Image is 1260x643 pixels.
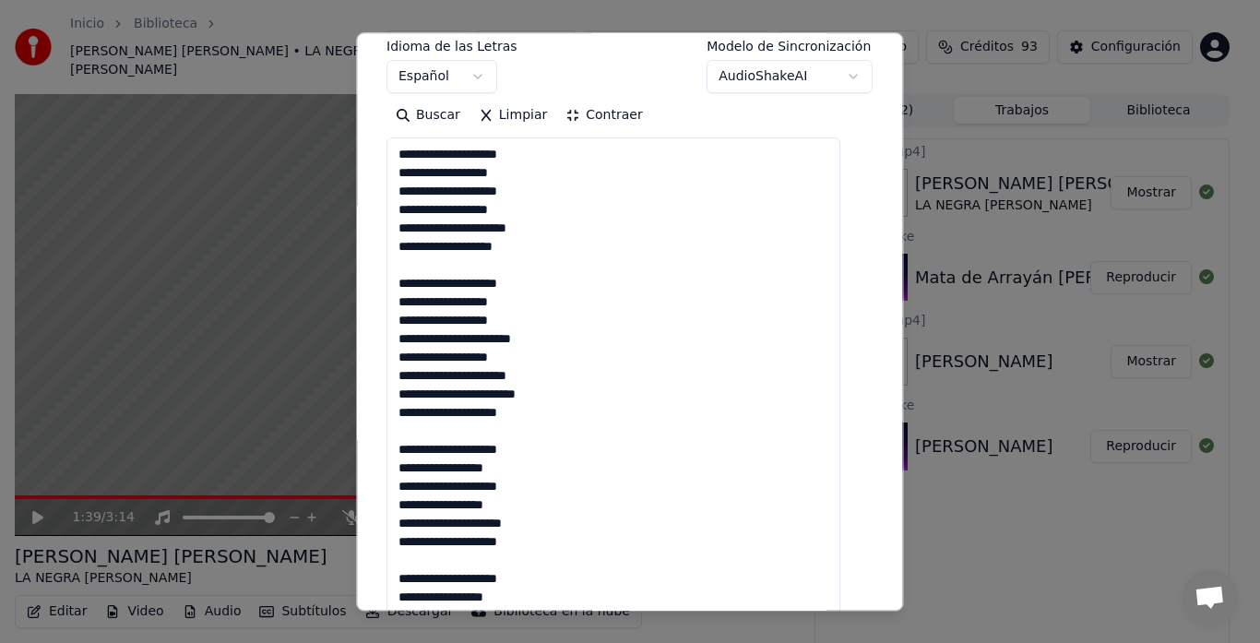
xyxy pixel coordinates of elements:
[707,41,874,54] label: Modelo de Sincronización
[470,101,556,131] button: Limpiar
[557,101,652,131] button: Contraer
[386,41,517,54] label: Idioma de las Letras
[386,101,470,131] button: Buscar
